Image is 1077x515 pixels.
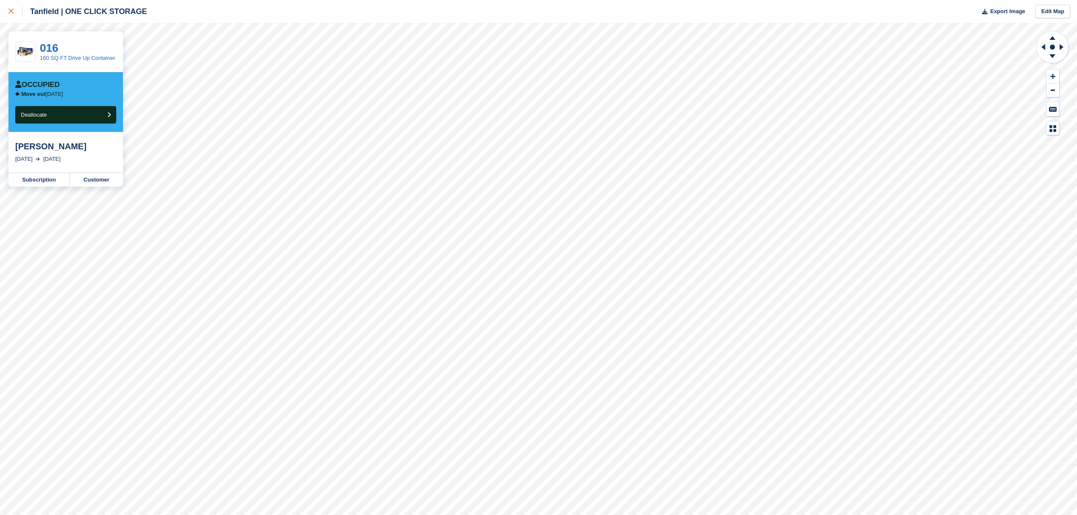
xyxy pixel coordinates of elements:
[1035,5,1070,19] a: Edit Map
[1046,70,1059,84] button: Zoom In
[977,5,1025,19] button: Export Image
[8,173,70,187] a: Subscription
[22,6,147,17] div: Tanfield | ONE CLICK STORAGE
[16,45,35,59] img: 20-ft-container%20(43).jpg
[1046,102,1059,116] button: Keyboard Shortcuts
[22,91,63,98] p: [DATE]
[15,155,33,163] div: [DATE]
[40,42,58,54] a: 016
[21,112,47,118] span: Deallocate
[15,106,116,123] button: Deallocate
[40,55,115,61] a: 160 SQ FT Drive Up Container
[70,173,123,187] a: Customer
[15,92,20,96] img: arrow-left-icn-90495f2de72eb5bd0bd1c3c35deca35cc13f817d75bef06ecd7c0b315636ce7e.svg
[22,91,46,97] span: Move out
[1046,121,1059,135] button: Map Legend
[36,157,40,161] img: arrow-right-light-icn-cde0832a797a2874e46488d9cf13f60e5c3a73dbe684e267c42b8395dfbc2abf.svg
[15,81,60,89] div: Occupied
[1046,84,1059,98] button: Zoom Out
[15,141,116,151] div: [PERSON_NAME]
[990,7,1025,16] span: Export Image
[43,155,61,163] div: [DATE]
